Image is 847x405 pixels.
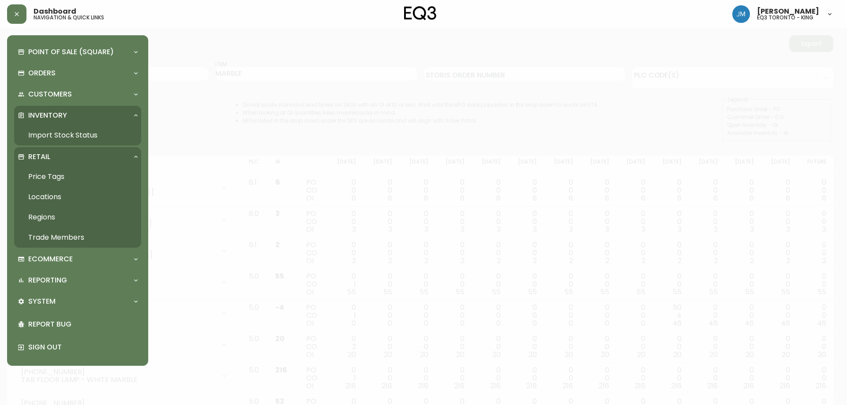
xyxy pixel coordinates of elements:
[28,47,114,57] p: Point of Sale (Square)
[14,147,141,167] div: Retail
[34,15,104,20] h5: navigation & quick links
[14,63,141,83] div: Orders
[28,89,72,99] p: Customers
[28,275,67,285] p: Reporting
[14,336,141,359] div: Sign Out
[14,313,141,336] div: Report Bug
[757,8,819,15] span: [PERSON_NAME]
[14,106,141,125] div: Inventory
[34,8,76,15] span: Dashboard
[14,271,141,290] div: Reporting
[28,152,50,162] p: Retail
[14,42,141,62] div: Point of Sale (Square)
[757,15,813,20] h5: eq3 toronto - king
[14,207,141,227] a: Regions
[14,292,141,311] div: System
[732,5,750,23] img: b88646003a19a9f750de19192e969c24
[14,167,141,187] a: Price Tags
[14,187,141,207] a: Locations
[14,85,141,104] div: Customers
[28,320,138,329] p: Report Bug
[14,227,141,248] a: Trade Members
[28,297,56,306] p: System
[404,6,437,20] img: logo
[14,125,141,145] a: Import Stock Status
[28,68,56,78] p: Orders
[28,254,73,264] p: Ecommerce
[14,249,141,269] div: Ecommerce
[28,342,138,352] p: Sign Out
[28,111,67,120] p: Inventory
